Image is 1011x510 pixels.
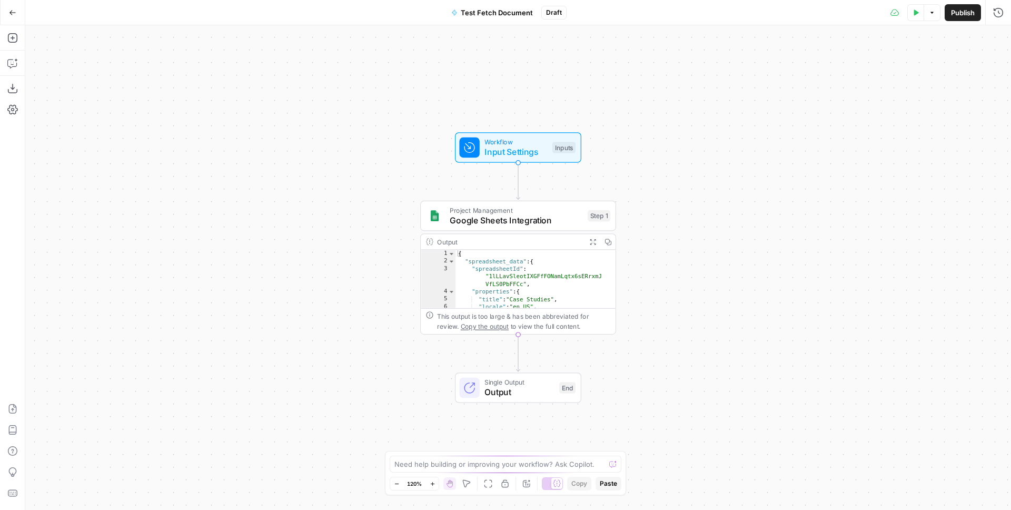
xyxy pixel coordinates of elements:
span: Single Output [484,377,554,387]
button: Publish [945,4,981,21]
span: Input Settings [484,145,547,158]
div: 5 [421,296,455,303]
div: Inputs [552,142,576,153]
g: Edge from step_1 to end [516,335,520,371]
span: Toggle code folding, rows 2 through 2631 [448,258,455,265]
span: Test Fetch Document [461,7,533,18]
span: Copy [571,479,587,488]
span: Copy the output [461,322,509,330]
span: Output [484,386,554,398]
g: Edge from start to step_1 [516,163,520,200]
div: WorkflowInput SettingsInputs [420,132,616,163]
span: Toggle code folding, rows 4 through 134 [448,288,455,295]
div: 4 [421,288,455,295]
button: Copy [567,477,591,491]
img: Group%201%201.png [429,210,441,222]
div: 1 [421,250,455,257]
span: Project Management [450,205,582,215]
div: End [559,382,576,394]
div: Project ManagementGoogle Sheets IntegrationStep 1Output{ "spreadsheet_data":{ "spreadsheetId": "1... [420,201,616,335]
span: Paste [600,479,617,488]
div: 3 [421,265,455,288]
div: Single OutputOutputEnd [420,372,616,403]
div: 6 [421,303,455,310]
div: This output is too large & has been abbreviated for review. to view the full content. [437,311,610,331]
span: Draft [546,8,562,17]
span: 120% [407,479,422,488]
span: Workflow [484,137,547,147]
div: 2 [421,258,455,265]
span: Google Sheets Integration [450,214,582,227]
button: Test Fetch Document [445,4,539,21]
div: Step 1 [588,210,610,222]
span: Publish [951,7,975,18]
button: Paste [596,477,621,491]
span: Toggle code folding, rows 1 through 2632 [448,250,455,257]
div: Output [437,237,581,247]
